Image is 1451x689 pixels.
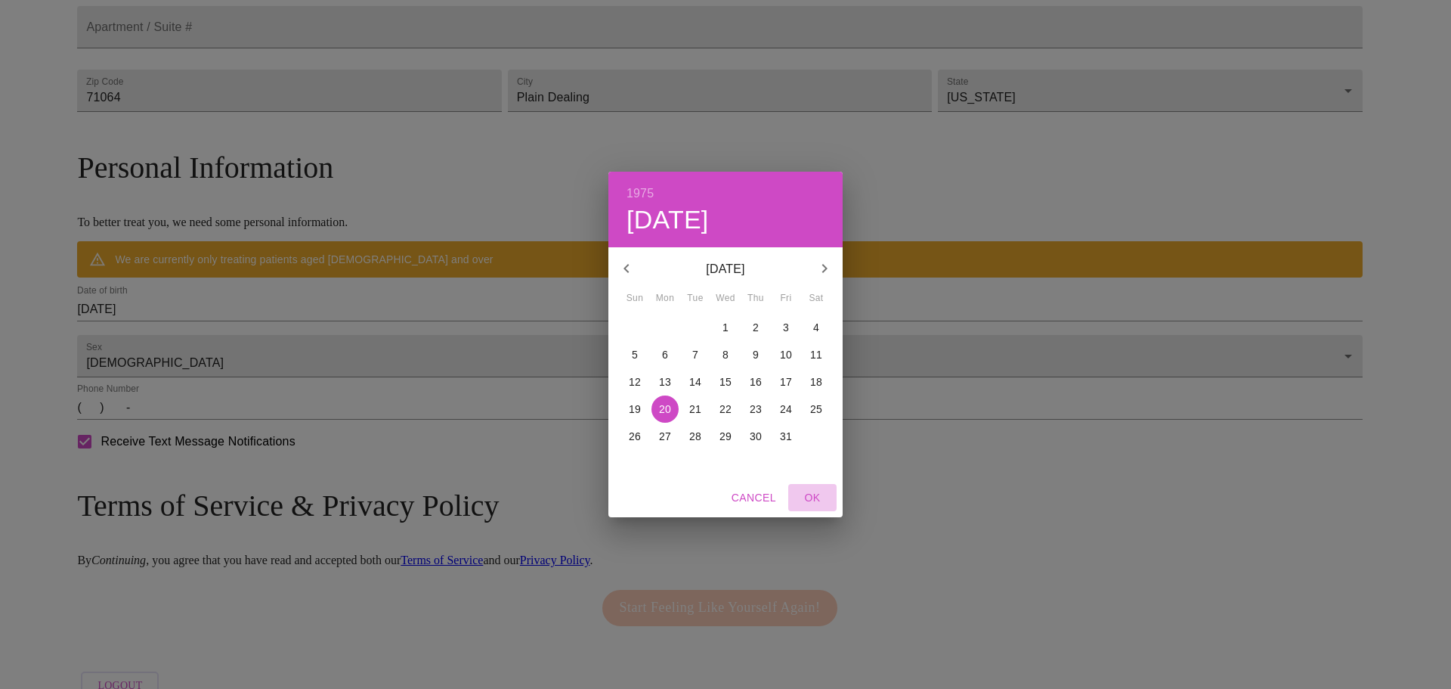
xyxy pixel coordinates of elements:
[803,396,830,423] button: 25
[689,374,701,390] p: 14
[632,347,638,362] p: 5
[662,347,668,362] p: 6
[780,347,792,362] p: 10
[742,368,769,396] button: 16
[732,489,776,507] span: Cancel
[689,429,701,444] p: 28
[788,484,837,512] button: OK
[719,429,732,444] p: 29
[626,204,709,236] button: [DATE]
[742,341,769,368] button: 9
[629,374,641,390] p: 12
[651,368,679,396] button: 13
[803,341,830,368] button: 11
[682,368,709,396] button: 14
[621,368,648,396] button: 12
[651,291,679,306] span: Mon
[772,368,800,396] button: 17
[712,423,739,450] button: 29
[659,402,671,417] p: 20
[621,423,648,450] button: 26
[682,396,709,423] button: 21
[719,374,732,390] p: 15
[750,374,762,390] p: 16
[810,402,822,417] p: 25
[722,320,729,335] p: 1
[621,396,648,423] button: 19
[772,314,800,341] button: 3
[659,429,671,444] p: 27
[712,291,739,306] span: Wed
[813,320,819,335] p: 4
[651,396,679,423] button: 20
[803,291,830,306] span: Sat
[742,314,769,341] button: 2
[810,347,822,362] p: 11
[725,484,782,512] button: Cancel
[682,341,709,368] button: 7
[712,314,739,341] button: 1
[712,341,739,368] button: 8
[750,402,762,417] p: 23
[651,423,679,450] button: 27
[803,314,830,341] button: 4
[621,291,648,306] span: Sun
[772,396,800,423] button: 24
[772,341,800,368] button: 10
[692,347,698,362] p: 7
[794,489,831,507] span: OK
[621,341,648,368] button: 5
[722,347,729,362] p: 8
[780,374,792,390] p: 17
[645,260,806,278] p: [DATE]
[742,396,769,423] button: 23
[689,402,701,417] p: 21
[712,368,739,396] button: 15
[682,423,709,450] button: 28
[772,291,800,306] span: Fri
[810,374,822,390] p: 18
[772,423,800,450] button: 31
[719,402,732,417] p: 22
[682,291,709,306] span: Tue
[742,291,769,306] span: Thu
[803,368,830,396] button: 18
[750,429,762,444] p: 30
[780,402,792,417] p: 24
[742,423,769,450] button: 30
[629,429,641,444] p: 26
[629,402,641,417] p: 19
[712,396,739,423] button: 22
[651,341,679,368] button: 6
[659,374,671,390] p: 13
[753,347,759,362] p: 9
[783,320,789,335] p: 3
[780,429,792,444] p: 31
[626,183,654,204] button: 1975
[753,320,759,335] p: 2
